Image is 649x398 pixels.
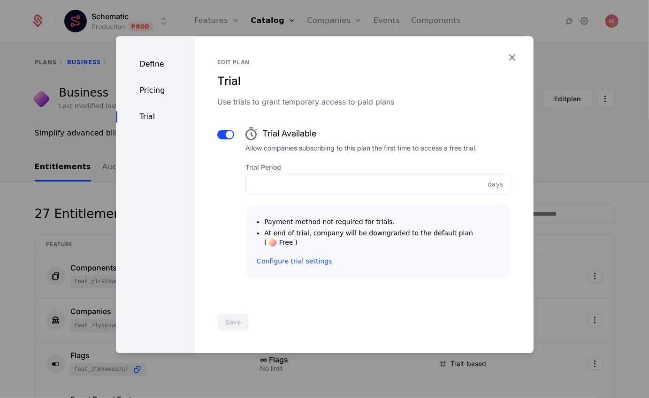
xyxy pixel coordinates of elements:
[488,180,503,189] span: days
[116,59,195,70] div: Define
[217,96,511,107] div: Use trials to grant temporary access to paid plans
[245,163,511,172] label: Trial Period
[217,59,511,66] div: Edit plan
[217,74,511,89] div: Trial
[245,145,477,151] div: Allow companies subscribing to this plan the first time to access a free trial.
[217,314,249,330] button: Save
[262,127,317,140] span: Trial Available
[116,85,195,96] div: Pricing
[264,228,499,247] div: At end of trial, company will be downgraded to the default plan
[116,111,195,122] div: Trial
[257,256,332,266] a: Configure trial settings
[264,217,499,226] li: Payment method not required for trials.
[279,239,293,246] div: Free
